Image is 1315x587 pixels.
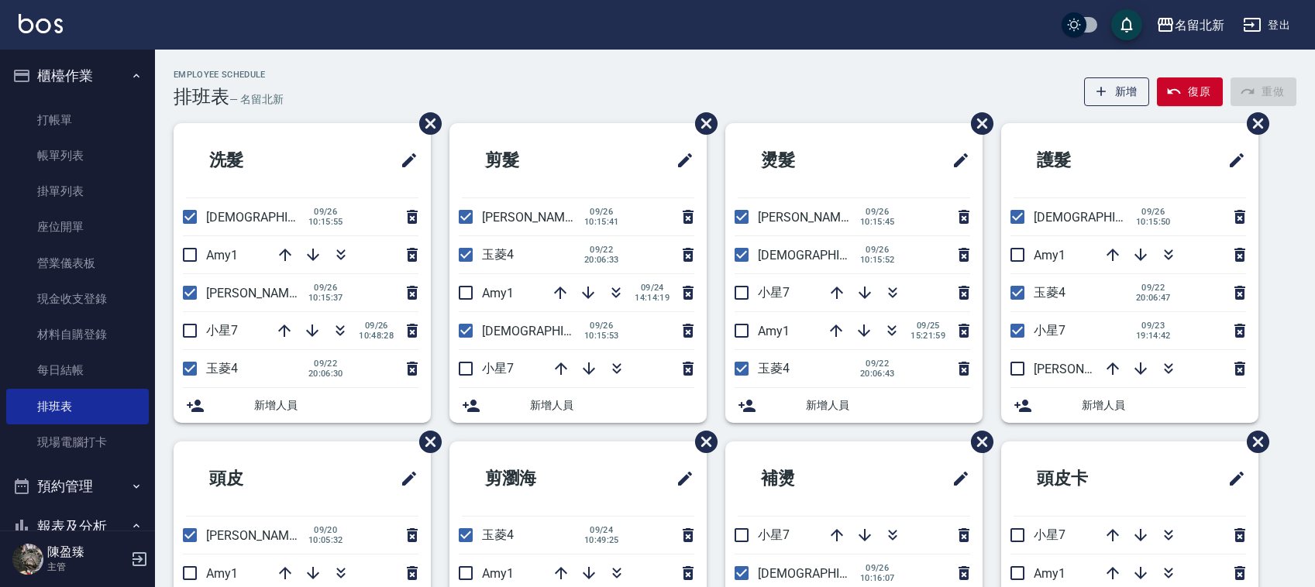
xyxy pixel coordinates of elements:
[206,528,306,543] span: [PERSON_NAME]2
[758,285,790,300] span: 小星7
[186,132,329,188] h2: 洗髮
[6,506,149,547] button: 報表及分析
[482,210,582,225] span: [PERSON_NAME]2
[1150,9,1231,41] button: 名留北新
[584,217,619,227] span: 10:15:41
[530,397,694,414] span: 新增人員
[959,101,996,146] span: 刪除班表
[1034,285,1065,300] span: 玉菱4
[1136,283,1171,293] span: 09/22
[666,142,694,179] span: 修改班表的標題
[47,544,126,560] h5: 陳盈臻
[860,217,895,227] span: 10:15:45
[666,460,694,497] span: 修改班表的標題
[860,563,895,573] span: 09/26
[635,293,670,303] span: 14:14:19
[635,283,670,293] span: 09/24
[1175,15,1224,35] div: 名留北新
[1034,210,1169,225] span: [DEMOGRAPHIC_DATA]9
[462,132,604,188] h2: 剪髮
[1235,419,1272,465] span: 刪除班表
[1237,11,1296,39] button: 登出
[462,451,613,506] h2: 剪瀏海
[584,331,619,341] span: 10:15:53
[758,324,790,338] span: Amy1
[1218,142,1246,179] span: 修改班表的標題
[860,359,895,369] span: 09/22
[584,245,619,255] span: 09/22
[308,359,343,369] span: 09/22
[6,56,149,96] button: 櫃檯作業
[482,324,617,338] span: [DEMOGRAPHIC_DATA]9
[6,138,149,173] a: 帳單列表
[6,317,149,352] a: 材料自購登錄
[6,173,149,209] a: 掛單列表
[206,566,238,581] span: Amy1
[206,210,341,225] span: [DEMOGRAPHIC_DATA]9
[391,460,418,497] span: 修改班表的標題
[1014,132,1156,188] h2: 護髮
[1136,207,1171,217] span: 09/26
[806,397,970,414] span: 新增人員
[482,527,514,542] span: 玉菱4
[1034,566,1065,581] span: Amy1
[860,573,895,583] span: 10:16:07
[1111,9,1142,40] button: save
[308,525,343,535] span: 09/20
[584,525,619,535] span: 09/24
[1136,321,1171,331] span: 09/23
[942,460,970,497] span: 修改班表的標題
[1136,331,1171,341] span: 19:14:42
[1136,217,1171,227] span: 10:15:50
[308,207,343,217] span: 09/26
[758,361,790,376] span: 玉菱4
[738,451,880,506] h2: 補燙
[174,388,431,423] div: 新增人員
[482,361,514,376] span: 小星7
[738,132,880,188] h2: 燙髮
[449,388,707,423] div: 新增人員
[1082,397,1246,414] span: 新增人員
[1235,101,1272,146] span: 刪除班表
[308,217,343,227] span: 10:15:55
[1034,527,1065,542] span: 小星7
[308,369,343,379] span: 20:06:30
[391,142,418,179] span: 修改班表的標題
[482,247,514,262] span: 玉菱4
[229,91,284,108] h6: — 名留北新
[584,535,619,545] span: 10:49:25
[860,255,895,265] span: 10:15:52
[6,466,149,506] button: 預約管理
[1034,248,1065,263] span: Amy1
[47,560,126,574] p: 主管
[206,361,238,376] span: 玉菱4
[6,245,149,281] a: 營業儀表板
[308,283,343,293] span: 09/26
[1136,293,1171,303] span: 20:06:47
[1014,451,1165,506] h2: 頭皮卡
[174,70,284,80] h2: Employee Schedule
[206,323,238,338] span: 小星7
[584,321,619,331] span: 09/26
[6,389,149,424] a: 排班表
[1218,460,1246,497] span: 修改班表的標題
[1001,388,1258,423] div: 新增人員
[359,331,394,341] span: 10:48:28
[359,321,394,331] span: 09/26
[911,321,945,331] span: 09/25
[758,248,893,263] span: [DEMOGRAPHIC_DATA]9
[911,331,945,341] span: 15:21:59
[19,14,63,33] img: Logo
[254,397,418,414] span: 新增人員
[206,286,306,300] span: [PERSON_NAME]2
[6,424,149,460] a: 現場電腦打卡
[1157,77,1223,106] button: 復原
[758,210,858,225] span: [PERSON_NAME]2
[1034,323,1065,338] span: 小星7
[584,207,619,217] span: 09/26
[1084,77,1150,106] button: 新增
[860,207,895,217] span: 09/26
[6,352,149,388] a: 每日結帳
[186,451,329,506] h2: 頭皮
[6,281,149,317] a: 現金收支登錄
